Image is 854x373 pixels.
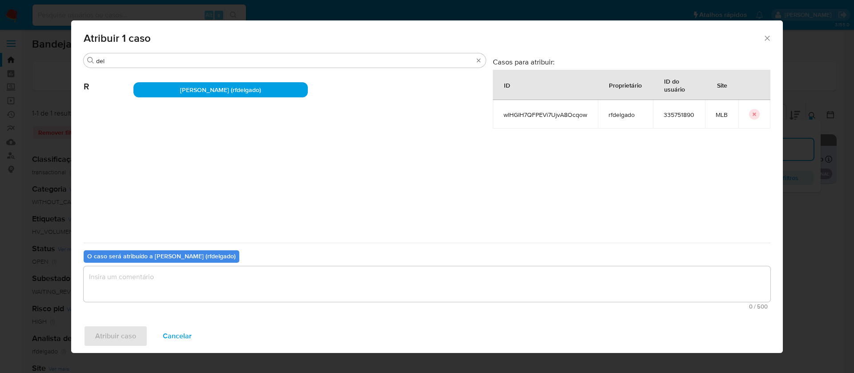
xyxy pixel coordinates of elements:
[493,57,770,66] h3: Casos para atribuir:
[493,74,521,96] div: ID
[706,74,738,96] div: Site
[180,85,261,94] span: [PERSON_NAME] (rfdelgado)
[151,325,203,347] button: Cancelar
[86,304,768,309] span: Máximo de 500 caracteres
[504,111,587,119] span: wlHGlH7QFPEVi7UjvA8Ocqow
[664,111,694,119] span: 335751890
[71,20,783,353] div: assign-modal
[133,82,308,97] div: [PERSON_NAME] (rfdelgado)
[87,57,94,64] button: Procurar
[608,111,642,119] span: rfdelgado
[84,33,763,44] span: Atribuir 1 caso
[475,57,482,64] button: Apagar busca
[763,34,771,42] button: Fechar a janela
[87,252,236,261] b: O caso será atribuído a [PERSON_NAME] (rfdelgado)
[84,68,133,92] span: R
[96,57,473,65] input: Analista de pesquisa
[716,111,728,119] span: MLB
[163,326,192,346] span: Cancelar
[653,70,705,100] div: ID do usuário
[749,109,760,120] button: icon-button
[598,74,653,96] div: Proprietário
